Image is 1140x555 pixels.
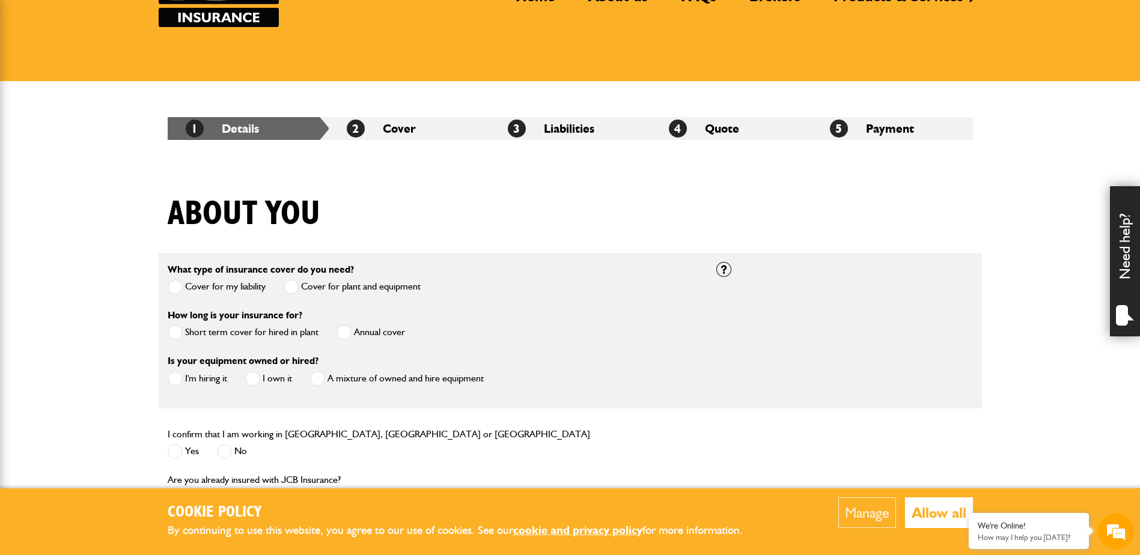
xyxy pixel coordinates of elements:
[310,371,484,386] label: A mixture of owned and hire equipment
[168,265,354,274] label: What type of insurance cover do you need?
[284,279,421,294] label: Cover for plant and equipment
[168,325,319,340] label: Short term cover for hired in plant
[168,521,763,540] p: By continuing to use this website, you agree to our use of cookies. See our for more information.
[508,120,526,138] span: 3
[513,523,642,537] a: cookie and privacy policy
[651,117,812,140] li: Quote
[168,444,199,459] label: Yes
[812,117,973,140] li: Payment
[905,497,973,528] button: Allow all
[168,311,302,320] label: How long is your insurance for?
[490,117,651,140] li: Liabilities
[168,117,329,140] li: Details
[168,194,320,234] h1: About you
[830,120,848,138] span: 5
[168,356,319,366] label: Is your equipment owned or hired?
[1110,186,1140,336] div: Need help?
[337,325,405,340] label: Annual cover
[329,117,490,140] li: Cover
[168,475,341,485] label: Are you already insured with JCB Insurance?
[669,120,687,138] span: 4
[978,521,1080,531] div: We're Online!
[838,497,896,528] button: Manage
[168,503,763,522] h2: Cookie Policy
[168,279,266,294] label: Cover for my liability
[168,429,590,439] label: I confirm that I am working in [GEOGRAPHIC_DATA], [GEOGRAPHIC_DATA] or [GEOGRAPHIC_DATA]
[168,371,227,386] label: I'm hiring it
[978,533,1080,542] p: How may I help you today?
[217,444,247,459] label: No
[245,371,292,386] label: I own it
[186,120,204,138] span: 1
[347,120,365,138] span: 2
